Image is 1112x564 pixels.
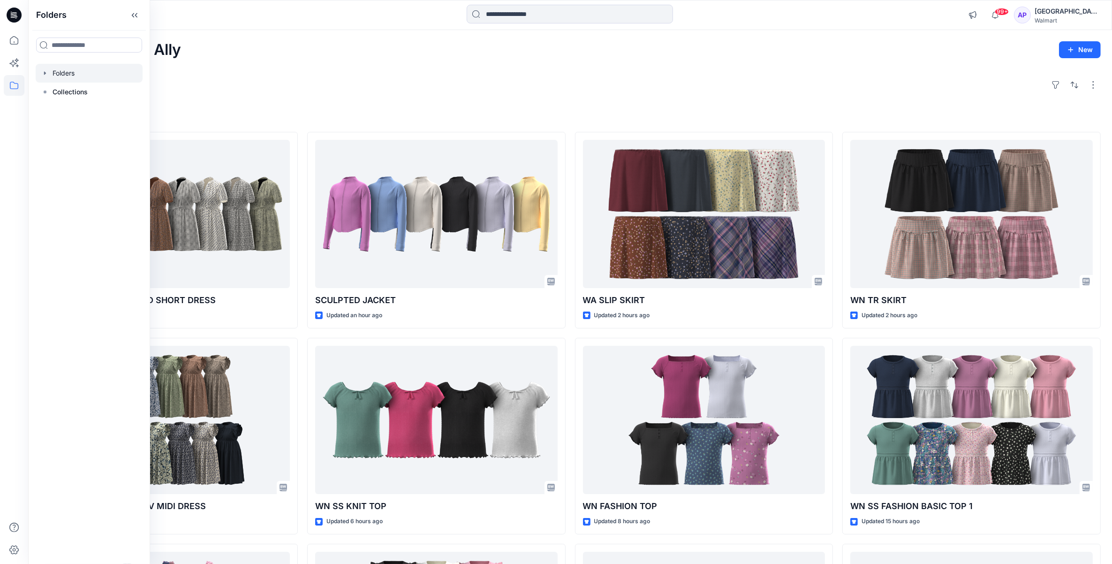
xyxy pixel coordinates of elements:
[1035,6,1100,17] div: [GEOGRAPHIC_DATA]
[326,311,382,320] p: Updated an hour ago
[594,517,651,526] p: Updated 8 hours ago
[47,140,290,289] a: FA26WD27_TT SS BELTED SHORT DRESS
[850,140,1093,289] a: WN TR SKIRT
[315,294,558,307] p: SCULPTED JACKET
[583,500,825,513] p: WN FASHION TOP
[995,8,1009,15] span: 99+
[326,517,383,526] p: Updated 6 hours ago
[315,346,558,495] a: WN SS KNIT TOP
[850,294,1093,307] p: WN TR SKIRT
[1014,7,1031,23] div: AP
[850,500,1093,513] p: WN SS FASHION BASIC TOP 1
[47,294,290,307] p: FA26WD27_TT SS BELTED SHORT DRESS
[53,86,88,98] p: Collections
[862,311,917,320] p: Updated 2 hours ago
[862,517,920,526] p: Updated 15 hours ago
[1035,17,1100,24] div: Walmart
[47,500,290,513] p: FA26PWD3_FLUTTER SLV MIDI DRESS
[850,346,1093,495] a: WN SS FASHION BASIC TOP 1
[47,346,290,495] a: FA26PWD3_FLUTTER SLV MIDI DRESS
[583,294,825,307] p: WA SLIP SKIRT
[583,140,825,289] a: WA SLIP SKIRT
[315,500,558,513] p: WN SS KNIT TOP
[315,140,558,289] a: SCULPTED JACKET
[1059,41,1101,58] button: New
[39,111,1101,122] h4: Styles
[583,346,825,495] a: WN FASHION TOP
[594,311,650,320] p: Updated 2 hours ago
